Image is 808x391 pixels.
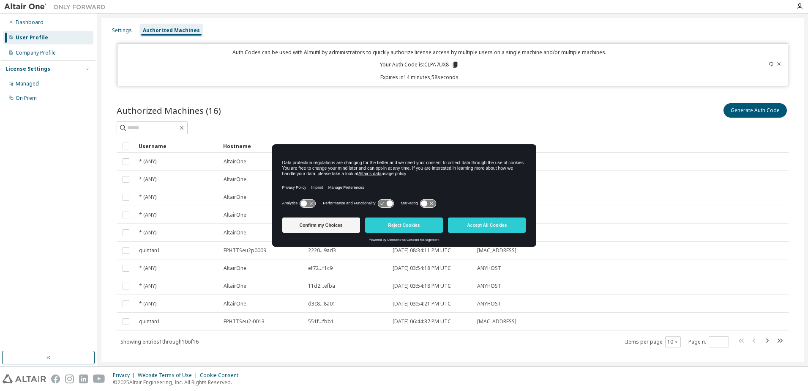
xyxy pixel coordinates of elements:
[123,49,717,56] p: Auth Codes can be used with Almutil by administrators to quickly authorize license access by mult...
[139,212,156,218] span: * (ANY)
[139,318,160,325] span: quintan1
[477,247,516,254] span: [MAC_ADDRESS]
[723,103,787,118] button: Generate Auth Code
[308,247,336,254] span: 2220...9ad3
[308,265,333,272] span: ef72...f1c9
[200,372,243,379] div: Cookie Consent
[16,95,37,102] div: On Prem
[139,247,160,254] span: quintan1
[224,283,246,289] span: AltairOne
[4,3,110,11] img: Altair One
[380,61,459,69] p: Your Auth Code is: CLPA7UX8
[477,300,501,307] span: ANYHOST
[93,374,105,383] img: youtube.svg
[224,194,246,201] span: AltairOne
[139,158,156,165] span: * (ANY)
[308,283,335,289] span: 11d2...efba
[139,139,216,153] div: Username
[139,176,156,183] span: * (ANY)
[16,50,56,56] div: Company Profile
[51,374,60,383] img: facebook.svg
[224,265,246,272] span: AltairOne
[393,300,451,307] span: [DATE] 03:54:21 PM UTC
[308,139,385,153] div: Auth Token
[16,19,44,26] div: Dashboard
[477,139,696,153] div: MAC Addresses
[393,265,451,272] span: [DATE] 03:54:18 PM UTC
[477,318,516,325] span: [MAC_ADDRESS]
[79,374,88,383] img: linkedin.svg
[139,194,156,201] span: * (ANY)
[224,176,246,183] span: AltairOne
[65,374,74,383] img: instagram.svg
[224,300,246,307] span: AltairOne
[113,372,138,379] div: Privacy
[393,247,451,254] span: [DATE] 08:34:11 PM UTC
[224,158,246,165] span: AltairOne
[139,300,156,307] span: * (ANY)
[688,336,729,347] span: Page n.
[392,139,470,153] div: Added At
[3,374,46,383] img: altair_logo.svg
[5,66,50,72] div: License Settings
[113,379,243,386] p: © 2025 Altair Engineering, Inc. All Rights Reserved.
[625,336,681,347] span: Items per page
[139,265,156,272] span: * (ANY)
[224,247,266,254] span: EPHTTSeu2p0009
[477,283,501,289] span: ANYHOST
[477,265,501,272] span: ANYHOST
[224,229,246,236] span: AltairOne
[138,372,200,379] div: Website Terms of Use
[308,318,334,325] span: 551f...fbb1
[223,139,301,153] div: Hostname
[224,318,265,325] span: EPHTTSeu2-0013
[16,80,39,87] div: Managed
[224,212,246,218] span: AltairOne
[123,74,717,81] p: Expires in 14 minutes, 58 seconds
[120,338,199,345] span: Showing entries 1 through 10 of 16
[393,283,451,289] span: [DATE] 03:54:18 PM UTC
[667,339,679,345] button: 10
[16,34,48,41] div: User Profile
[139,229,156,236] span: * (ANY)
[308,300,336,307] span: d3c8...8a01
[143,27,200,34] div: Authorized Machines
[112,27,132,34] div: Settings
[393,318,451,325] span: [DATE] 06:44:37 PM UTC
[117,105,221,116] span: Authorized Machines (16)
[139,283,156,289] span: * (ANY)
